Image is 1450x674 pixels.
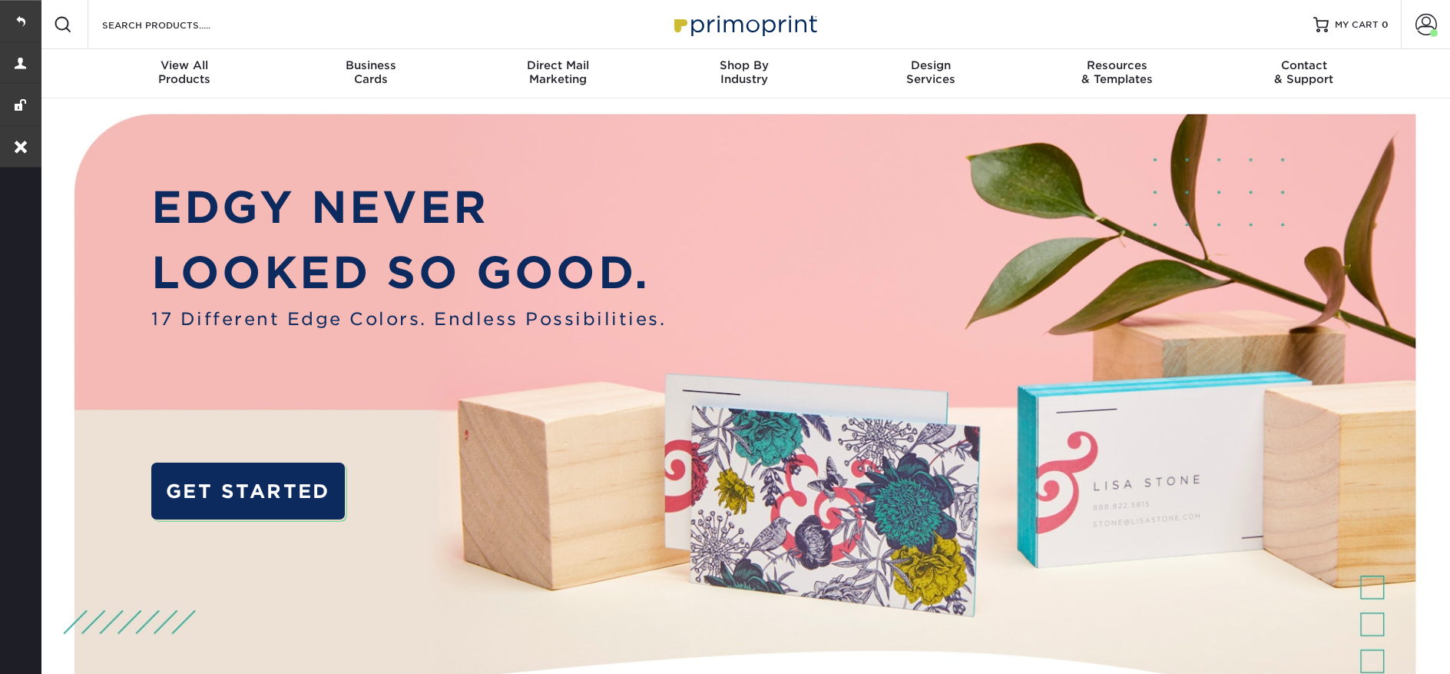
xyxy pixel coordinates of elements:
span: Shop By [651,58,838,72]
a: BusinessCards [278,49,465,98]
a: Resources& Templates [1024,49,1210,98]
div: Cards [278,58,465,86]
div: & Templates [1024,58,1210,86]
div: & Support [1210,58,1397,86]
a: DesignServices [837,49,1024,98]
a: Contact& Support [1210,49,1397,98]
span: Contact [1210,58,1397,72]
a: Direct MailMarketing [465,49,651,98]
p: LOOKED SO GOOD. [151,241,666,306]
a: View AllProducts [91,49,278,98]
span: Direct Mail [465,58,651,72]
input: SEARCH PRODUCTS..... [101,15,250,34]
p: EDGY NEVER [151,175,666,241]
div: Industry [651,58,838,86]
div: Products [91,58,278,86]
a: GET STARTED [151,463,345,520]
a: Shop ByIndustry [651,49,838,98]
div: Marketing [465,58,651,86]
span: 17 Different Edge Colors. Endless Possibilities. [151,306,666,332]
span: Resources [1024,58,1210,72]
img: Primoprint [667,8,821,41]
span: View All [91,58,278,72]
span: Business [278,58,465,72]
div: Services [837,58,1024,86]
span: MY CART [1335,18,1379,32]
span: 0 [1382,19,1389,30]
span: Design [837,58,1024,72]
